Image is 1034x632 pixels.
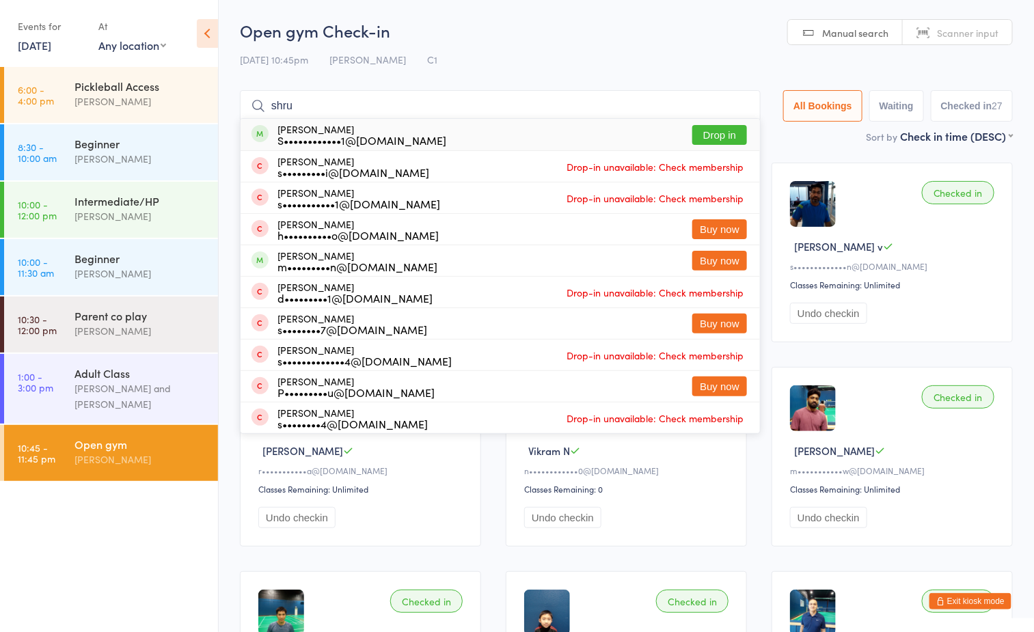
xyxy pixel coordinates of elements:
[563,408,747,428] span: Drop-in unavailable: Check membership
[900,128,1013,143] div: Check in time (DESC)
[790,507,867,528] button: Undo checkin
[790,260,998,272] div: s•••••••••••••n@[DOMAIN_NAME]
[277,313,427,335] div: [PERSON_NAME]
[329,53,406,66] span: [PERSON_NAME]
[790,279,998,290] div: Classes Remaining: Unlimited
[563,282,747,303] span: Drop-in unavailable: Check membership
[277,281,433,303] div: [PERSON_NAME]
[18,84,54,106] time: 6:00 - 4:00 pm
[240,19,1013,42] h2: Open gym Check-in
[277,156,429,178] div: [PERSON_NAME]
[74,266,206,281] div: [PERSON_NAME]
[790,483,998,495] div: Classes Remaining: Unlimited
[277,230,439,241] div: h••••••••••o@[DOMAIN_NAME]
[4,425,218,481] a: 10:45 -11:45 pmOpen gym[PERSON_NAME]
[4,297,218,353] a: 10:30 -12:00 pmParent co play[PERSON_NAME]
[4,239,218,295] a: 10:00 -11:30 amBeginner[PERSON_NAME]
[692,125,747,145] button: Drop in
[277,187,440,209] div: [PERSON_NAME]
[277,407,428,429] div: [PERSON_NAME]
[4,182,218,238] a: 10:00 -12:00 pmIntermediate/HP[PERSON_NAME]
[277,355,452,366] div: s•••••••••••••4@[DOMAIN_NAME]
[18,442,55,464] time: 10:45 - 11:45 pm
[18,15,85,38] div: Events for
[563,345,747,366] span: Drop-in unavailable: Check membership
[692,251,747,271] button: Buy now
[18,314,57,335] time: 10:30 - 12:00 pm
[18,38,51,53] a: [DATE]
[277,261,437,272] div: m•••••••••n@[DOMAIN_NAME]
[524,483,733,495] div: Classes Remaining: 0
[74,136,206,151] div: Beginner
[277,124,446,146] div: [PERSON_NAME]
[258,465,467,476] div: r•••••••••••a@[DOMAIN_NAME]
[790,181,836,227] img: image1744935182.png
[4,124,218,180] a: 8:30 -10:00 amBeginner[PERSON_NAME]
[277,250,437,272] div: [PERSON_NAME]
[262,443,343,458] span: [PERSON_NAME]
[794,239,883,253] span: [PERSON_NAME] v
[74,437,206,452] div: Open gym
[74,366,206,381] div: Adult Class
[790,385,836,431] img: image1673574506.png
[277,219,439,241] div: [PERSON_NAME]
[98,15,166,38] div: At
[822,26,888,40] span: Manual search
[922,385,994,409] div: Checked in
[692,376,747,396] button: Buy now
[931,90,1013,122] button: Checked in27
[783,90,862,122] button: All Bookings
[74,208,206,224] div: [PERSON_NAME]
[277,198,440,209] div: s•••••••••••1@[DOMAIN_NAME]
[692,314,747,333] button: Buy now
[790,303,867,324] button: Undo checkin
[74,323,206,339] div: [PERSON_NAME]
[74,452,206,467] div: [PERSON_NAME]
[524,507,601,528] button: Undo checkin
[866,130,897,143] label: Sort by
[794,443,875,458] span: [PERSON_NAME]
[258,483,467,495] div: Classes Remaining: Unlimited
[74,193,206,208] div: Intermediate/HP
[74,381,206,412] div: [PERSON_NAME] and [PERSON_NAME]
[869,90,924,122] button: Waiting
[74,94,206,109] div: [PERSON_NAME]
[656,590,729,613] div: Checked in
[74,79,206,94] div: Pickleball Access
[277,135,446,146] div: S••••••••••••1@[DOMAIN_NAME]
[277,324,427,335] div: s••••••••7@[DOMAIN_NAME]
[390,590,463,613] div: Checked in
[277,344,452,366] div: [PERSON_NAME]
[563,156,747,177] span: Drop-in unavailable: Check membership
[929,593,1011,609] button: Exit kiosk mode
[692,219,747,239] button: Buy now
[18,371,53,393] time: 1:00 - 3:00 pm
[4,67,218,123] a: 6:00 -4:00 pmPickleball Access[PERSON_NAME]
[240,90,761,122] input: Search
[427,53,437,66] span: C1
[790,465,998,476] div: m•••••••••••w@[DOMAIN_NAME]
[18,199,57,221] time: 10:00 - 12:00 pm
[528,443,570,458] span: Vikram N
[74,308,206,323] div: Parent co play
[18,141,57,163] time: 8:30 - 10:00 am
[922,181,994,204] div: Checked in
[524,465,733,476] div: n••••••••••••0@[DOMAIN_NAME]
[277,387,435,398] div: P•••••••••u@[DOMAIN_NAME]
[992,100,1003,111] div: 27
[277,418,428,429] div: s••••••••4@[DOMAIN_NAME]
[922,590,994,613] div: Checked in
[937,26,998,40] span: Scanner input
[258,507,336,528] button: Undo checkin
[4,354,218,424] a: 1:00 -3:00 pmAdult Class[PERSON_NAME] and [PERSON_NAME]
[74,251,206,266] div: Beginner
[277,376,435,398] div: [PERSON_NAME]
[74,151,206,167] div: [PERSON_NAME]
[277,167,429,178] div: s•••••••••i@[DOMAIN_NAME]
[563,188,747,208] span: Drop-in unavailable: Check membership
[240,53,308,66] span: [DATE] 10:45pm
[98,38,166,53] div: Any location
[18,256,54,278] time: 10:00 - 11:30 am
[277,292,433,303] div: d•••••••••1@[DOMAIN_NAME]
